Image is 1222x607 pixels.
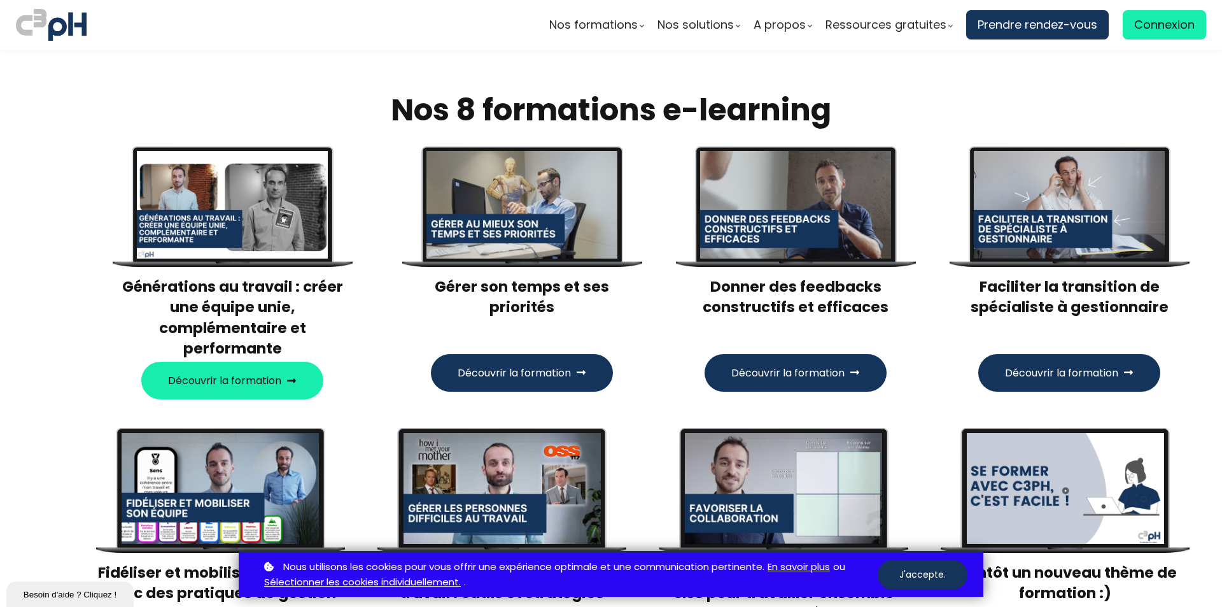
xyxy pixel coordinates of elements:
[168,373,281,389] span: Découvrir la formation
[1123,10,1206,39] a: Connexion
[549,15,638,34] span: Nos formations
[878,560,967,590] button: J'accepte.
[401,276,643,338] h3: Gérer son temps et ses priorités
[948,276,1190,338] h3: Faciliter la transition de spécialiste à gestionnaire
[754,15,806,34] span: A propos
[111,276,353,359] h3: Générations au travail : créer une équipe unie, complémentaire et performante
[431,354,613,392] button: Découvrir la formation
[261,559,878,591] p: ou .
[283,559,764,575] span: Nous utilisons les cookies pour vous offrir une expérience optimale et une communication pertinente.
[16,90,1206,130] h2: Nos 8 formations e-learning
[458,365,571,381] span: Découvrir la formation
[978,15,1097,34] span: Prendre rendez-vous
[966,10,1109,39] a: Prendre rendez-vous
[264,575,461,590] a: Sélectionner les cookies individuellement.
[657,15,734,34] span: Nos solutions
[768,559,830,575] a: En savoir plus
[6,579,136,607] iframe: chat widget
[675,276,916,338] h3: Donner des feedbacks constructifs et efficaces
[705,354,887,392] button: Découvrir la formation
[141,362,323,399] button: Découvrir la formation
[978,354,1160,392] button: Découvrir la formation
[16,6,87,43] img: logo C3PH
[825,15,946,34] span: Ressources gratuites
[731,365,845,381] span: Découvrir la formation
[1005,365,1118,381] span: Découvrir la formation
[1134,15,1195,34] span: Connexion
